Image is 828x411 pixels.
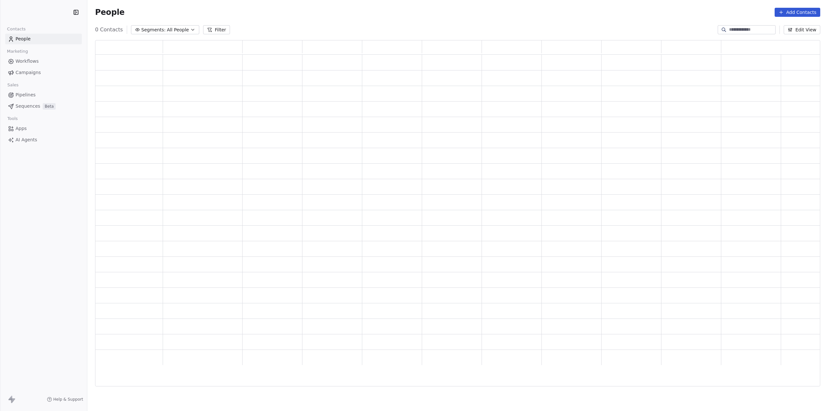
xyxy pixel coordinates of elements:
a: Campaigns [5,67,82,78]
span: Pipelines [16,92,36,98]
a: Apps [5,123,82,134]
a: Help & Support [47,397,83,402]
span: Segments: [141,27,166,33]
span: All People [167,27,189,33]
span: Marketing [4,47,31,56]
span: Beta [43,103,56,110]
a: People [5,34,82,44]
span: AI Agents [16,136,37,143]
span: Apps [16,125,27,132]
button: Add Contacts [775,8,820,17]
a: SequencesBeta [5,101,82,112]
span: People [16,36,31,42]
span: Tools [5,114,20,124]
a: Pipelines [5,90,82,100]
span: Sales [5,80,21,90]
span: Workflows [16,58,39,65]
button: Filter [203,25,230,34]
span: Help & Support [53,397,83,402]
span: Campaigns [16,69,41,76]
a: AI Agents [5,135,82,145]
span: Sequences [16,103,40,110]
a: Workflows [5,56,82,67]
span: 0 Contacts [95,26,123,34]
button: Edit View [784,25,820,34]
span: Contacts [4,24,28,34]
div: grid [95,55,821,387]
span: People [95,7,125,17]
